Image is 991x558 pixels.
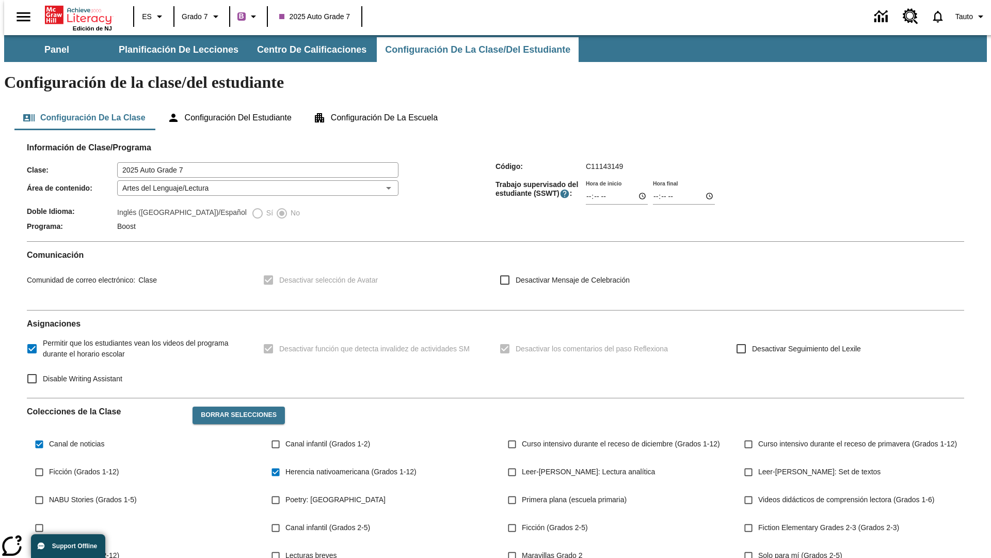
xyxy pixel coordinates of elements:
[495,180,586,199] span: Trabajo supervisado del estudiante (SSWT) :
[117,180,398,196] div: Artes del Lenguaje/Lectura
[119,44,238,56] span: Planificación de lecciones
[285,467,417,477] span: Herencia nativoamericana (Grados 1-12)
[137,7,170,26] button: Lenguaje: ES, Selecciona un idioma
[305,105,446,130] button: Configuración de la escuela
[49,494,137,505] span: NABU Stories (Grados 1-5)
[522,467,655,477] span: Leer-[PERSON_NAME]: Lectura analítica
[385,44,570,56] span: Configuración de la clase/del estudiante
[239,10,244,23] span: B
[758,439,957,450] span: Curso intensivo durante el receso de primavera (Grados 1-12)
[586,179,621,187] label: Hora de inicio
[27,184,117,192] span: Área de contenido :
[159,105,300,130] button: Configuración del estudiante
[285,522,370,533] span: Canal infantil (Grados 2-5)
[110,37,247,62] button: Planificación de lecciones
[516,275,630,286] span: Desactivar Mensaje de Celebración
[27,207,117,215] span: Doble Idioma :
[868,3,897,31] a: Centro de información
[279,275,378,286] span: Desactivar selección de Avatar
[27,276,135,284] span: Comunidad de correo electrónico :
[4,73,987,92] h1: Configuración de la clase/del estudiante
[14,105,154,130] button: Configuración de la clase
[951,7,991,26] button: Perfil/Configuración
[285,439,370,450] span: Canal infantil (Grados 1-2)
[288,208,300,219] span: No
[264,208,273,219] span: Sí
[45,4,112,32] div: Portada
[377,37,579,62] button: Configuración de la clase/del estudiante
[27,153,964,233] div: Información de Clase/Programa
[27,222,117,230] span: Programa :
[4,35,987,62] div: Subbarra de navegación
[135,276,157,284] span: Clase
[178,7,226,26] button: Grado: Grado 7, Elige un grado
[27,250,964,260] h2: Comunicación
[758,522,899,533] span: Fiction Elementary Grades 2-3 (Grados 2-3)
[193,407,285,424] button: Borrar selecciones
[142,11,152,22] span: ES
[924,3,951,30] a: Notificaciones
[5,37,108,62] button: Panel
[516,344,668,354] span: Desactivar los comentarios del paso Reflexiona
[495,162,586,171] span: Código :
[897,3,924,30] a: Centro de recursos, Se abrirá en una pestaña nueva.
[653,179,678,187] label: Hora final
[758,467,881,477] span: Leer-[PERSON_NAME]: Set de textos
[279,11,350,22] span: 2025 Auto Grade 7
[8,2,39,32] button: Abrir el menú lateral
[14,105,977,130] div: Configuración de la clase/del estudiante
[285,494,386,505] span: Poetry: [GEOGRAPHIC_DATA]
[117,162,398,178] input: Clase
[279,344,470,354] span: Desactivar función que detecta invalidez de actividades SM
[43,338,247,360] span: Permitir que los estudiantes vean los videos del programa durante el horario escolar
[45,5,112,25] a: Portada
[49,467,119,477] span: Ficción (Grados 1-12)
[249,37,375,62] button: Centro de calificaciones
[522,439,720,450] span: Curso intensivo durante el receso de diciembre (Grados 1-12)
[4,37,580,62] div: Subbarra de navegación
[27,319,964,390] div: Asignaciones
[955,11,973,22] span: Tauto
[257,44,366,56] span: Centro de calificaciones
[560,189,570,199] button: El Tiempo Supervisado de Trabajo Estudiantil es el período durante el cual los estudiantes pueden...
[117,207,247,220] label: Inglés ([GEOGRAPHIC_DATA])/Español
[27,319,964,329] h2: Asignaciones
[117,222,136,230] span: Boost
[522,494,627,505] span: Primera plana (escuela primaria)
[27,407,184,416] h2: Colecciones de la Clase
[44,44,69,56] span: Panel
[49,439,104,450] span: Canal de noticias
[73,25,112,32] span: Edición de NJ
[586,162,623,171] span: C11143149
[27,250,964,302] div: Comunicación
[758,494,934,505] span: Videos didácticos de comprensión lectora (Grados 1-6)
[182,11,208,22] span: Grado 7
[52,542,97,550] span: Support Offline
[27,143,964,152] h2: Información de Clase/Programa
[752,344,861,354] span: Desactivar Seguimiento del Lexile
[233,7,264,26] button: Boost El color de la clase es morado/púrpura. Cambiar el color de la clase.
[27,166,117,174] span: Clase :
[522,522,588,533] span: Ficción (Grados 2-5)
[31,534,105,558] button: Support Offline
[43,374,122,384] span: Disable Writing Assistant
